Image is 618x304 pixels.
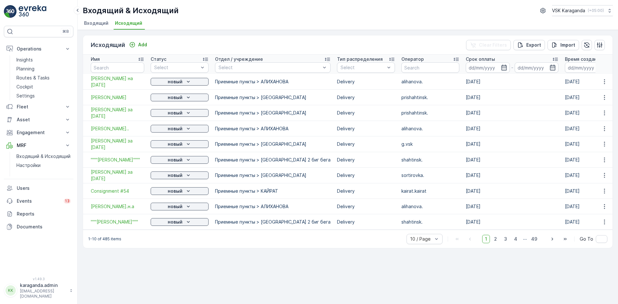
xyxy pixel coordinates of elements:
[16,75,50,81] p: Routes & Tasks
[466,56,495,62] p: Срок оплаты
[463,121,562,136] td: [DATE]
[16,153,70,160] p: Входящий & Исходящий
[398,90,463,105] td: prishahtinsk.
[588,8,604,13] p: ( +05:00 )
[14,55,73,64] a: Insights
[463,183,562,199] td: [DATE]
[91,75,144,88] span: [PERSON_NAME] на [DATE]
[337,56,383,62] p: Тип распределения
[398,168,463,183] td: sortirovka.
[552,7,585,14] p: VSK Karaganda
[501,235,510,243] span: 3
[401,56,424,62] p: Оператор
[91,41,125,50] p: Исходящий
[212,152,334,168] td: Приемные пункты > [GEOGRAPHIC_DATA] 2 биг бега
[91,106,144,119] a: Панкратова за 4.09.2025
[212,90,334,105] td: Приемные пункты > [GEOGRAPHIC_DATA]
[4,277,73,281] span: v 1.49.3
[5,285,16,296] div: KK
[91,188,144,194] a: Consignment #54
[84,20,108,26] span: Входящий
[463,105,562,121] td: [DATE]
[548,40,579,50] button: Import
[463,90,562,105] td: [DATE]
[91,75,144,88] a: Смирнова на 4.09.25
[91,169,144,182] a: Гигина Алина за 03.09.25
[17,198,60,204] p: Events
[14,73,73,82] a: Routes & Tasks
[17,211,71,217] p: Reports
[528,235,540,243] span: 49
[115,20,142,26] span: Исходящий
[91,169,144,182] span: [PERSON_NAME] за [DATE]
[212,74,334,90] td: Приемные пункты > АЛИХАНОВА
[65,198,70,204] p: 13
[168,110,183,116] p: новый
[138,41,147,48] p: Add
[212,136,334,152] td: Приемные пункты > [GEOGRAPHIC_DATA]
[511,235,520,243] span: 4
[151,78,209,86] button: новый
[168,203,183,210] p: новый
[91,125,144,132] span: [PERSON_NAME]..
[526,42,541,48] p: Export
[14,64,73,73] a: Planning
[4,195,73,207] a: Events13
[91,106,144,119] span: [PERSON_NAME] за [DATE]
[479,42,507,48] p: Clear Filters
[17,142,61,149] p: MRF
[463,214,562,230] td: [DATE]
[91,94,144,101] a: Панкратова
[17,185,71,191] p: Users
[4,139,73,152] button: MRF
[151,203,209,210] button: новый
[212,105,334,121] td: Приемные пункты > [GEOGRAPHIC_DATA]
[168,125,183,132] p: новый
[212,183,334,199] td: Приемные пункты > КАЙРАТ
[334,121,398,136] td: Delivery
[515,62,559,73] input: dd/mm/yyyy
[334,168,398,183] td: Delivery
[334,105,398,121] td: Delivery
[17,129,61,136] p: Engagement
[88,236,121,242] p: 1-10 of 485 items
[91,219,144,225] span: """[PERSON_NAME]"""
[62,29,69,34] p: ⌘B
[17,46,61,52] p: Operations
[168,78,183,85] p: новый
[398,199,463,214] td: alihanova.
[83,5,179,16] p: Входящий & Исходящий
[4,42,73,55] button: Operations
[491,235,500,243] span: 2
[580,236,593,242] span: Go To
[4,220,73,233] a: Documents
[16,66,34,72] p: Planning
[334,136,398,152] td: Delivery
[212,214,334,230] td: Приемные пункты > [GEOGRAPHIC_DATA] 2 биг бега
[334,183,398,199] td: Delivery
[17,116,61,123] p: Asset
[14,91,73,100] a: Settings
[4,113,73,126] button: Asset
[341,64,385,71] p: Select
[14,161,73,170] a: Настройки
[212,199,334,214] td: Приемные пункты > АЛИХАНОВА
[151,56,166,62] p: Статус
[91,203,144,210] span: [PERSON_NAME].н.а
[219,64,321,71] p: Select
[151,109,209,117] button: новый
[168,157,183,163] p: новый
[334,74,398,90] td: Delivery
[91,138,144,151] a: Бахарева Татьяна за 4 сентября
[4,5,17,18] img: logo
[91,219,144,225] a: """Танзиля Хисамеева"""
[398,136,463,152] td: g.vsk
[151,140,209,148] button: новый
[4,182,73,195] a: Users
[20,289,66,299] p: [EMAIL_ADDRESS][DOMAIN_NAME]
[513,40,545,50] button: Export
[463,136,562,152] td: [DATE]
[463,168,562,183] td: [DATE]
[14,82,73,91] a: Cockpit
[463,152,562,168] td: [DATE]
